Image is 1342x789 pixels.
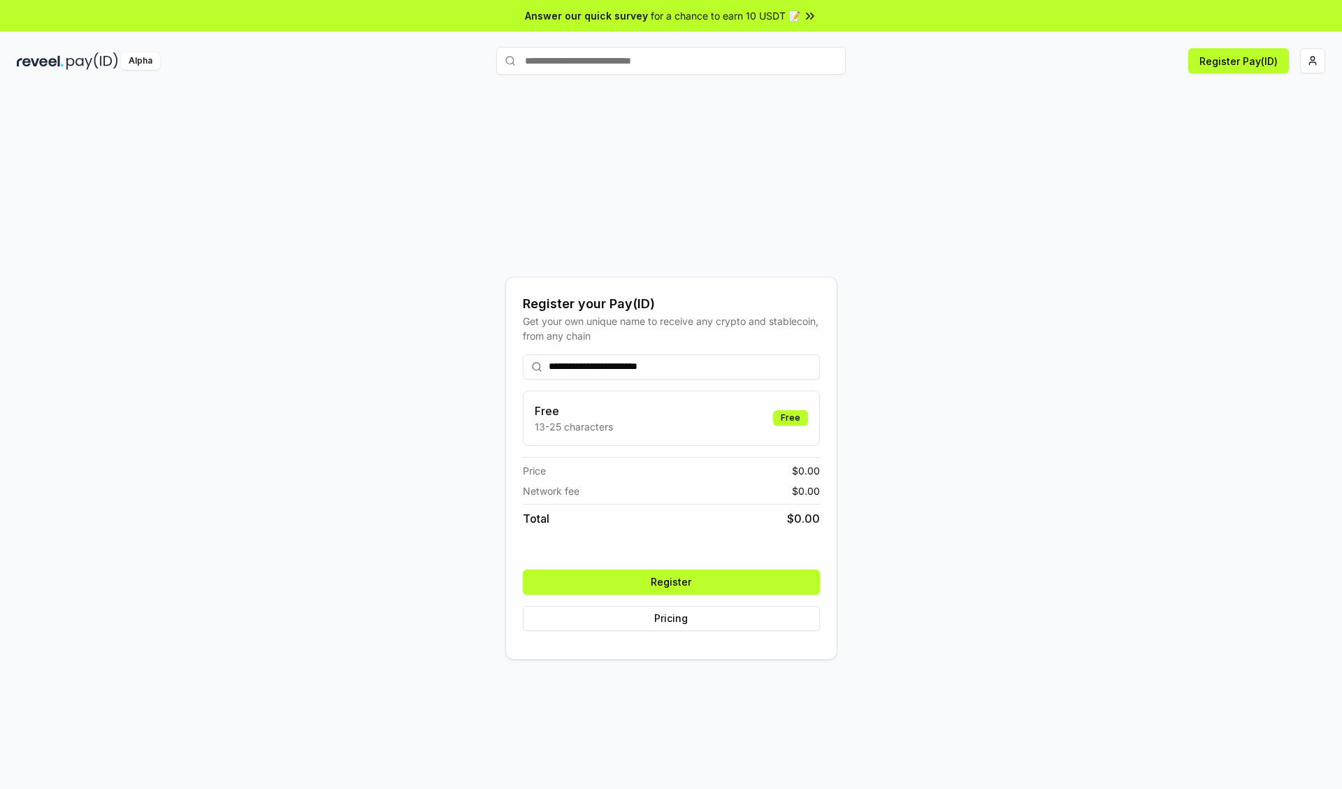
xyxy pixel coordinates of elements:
[121,52,160,70] div: Alpha
[535,403,613,419] h3: Free
[523,510,549,527] span: Total
[773,410,808,426] div: Free
[523,314,820,343] div: Get your own unique name to receive any crypto and stablecoin, from any chain
[535,419,613,434] p: 13-25 characters
[792,484,820,498] span: $ 0.00
[523,484,579,498] span: Network fee
[523,606,820,631] button: Pricing
[792,463,820,478] span: $ 0.00
[525,8,648,23] span: Answer our quick survey
[17,52,64,70] img: reveel_dark
[523,463,546,478] span: Price
[523,294,820,314] div: Register your Pay(ID)
[66,52,118,70] img: pay_id
[651,8,800,23] span: for a chance to earn 10 USDT 📝
[1188,48,1289,73] button: Register Pay(ID)
[523,570,820,595] button: Register
[787,510,820,527] span: $ 0.00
